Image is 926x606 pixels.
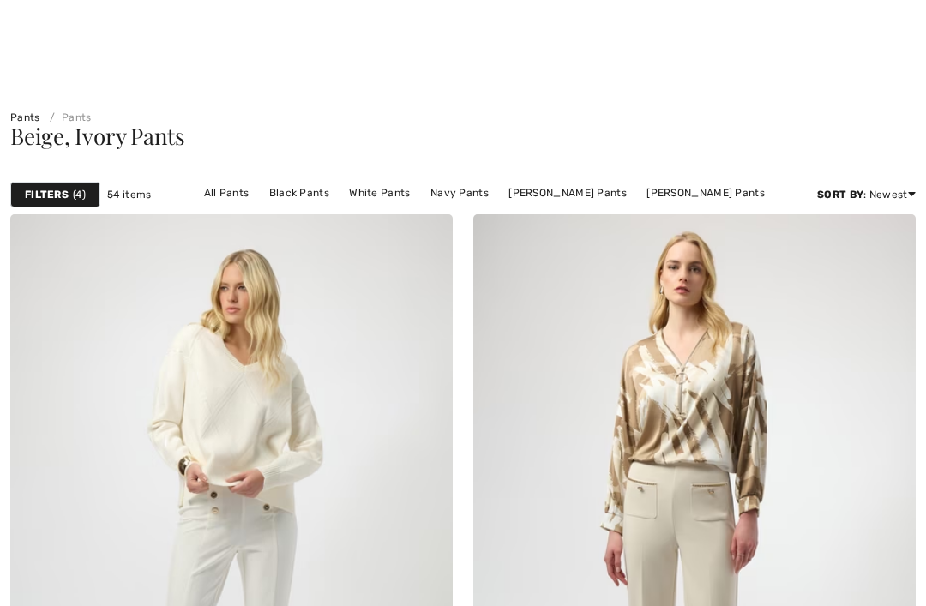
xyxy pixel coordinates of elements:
strong: Sort By [817,189,863,201]
span: Beige, Ivory Pants [10,121,185,151]
a: Black Pants [261,182,338,204]
a: Straight Leg [454,204,535,226]
a: Wide Leg [538,204,600,226]
strong: Filters [25,187,69,202]
a: Pants [10,111,40,123]
a: Pants [43,111,92,123]
a: All Pants [195,182,258,204]
img: heart_black_full.svg [419,233,435,247]
a: [PERSON_NAME] Pants [500,182,635,204]
a: Navy Pants [422,182,497,204]
a: White Pants [340,182,418,204]
img: heart_black_full.svg [882,233,898,247]
div: : Newest [817,187,916,202]
span: 4 [73,187,86,202]
a: Pull on Pants [368,204,452,226]
span: 54 items [107,187,151,202]
a: [PERSON_NAME] Pants [638,182,773,204]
